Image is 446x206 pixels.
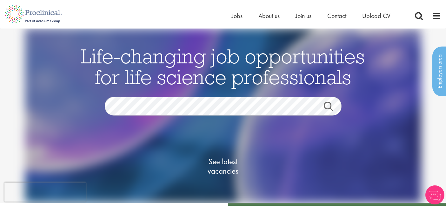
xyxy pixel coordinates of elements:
[362,12,390,20] a: Upload CV
[296,12,311,20] a: Join us
[25,29,422,203] img: candidate home
[191,157,255,176] span: See latest vacancies
[191,132,255,201] a: See latestvacancies
[425,185,444,204] img: Chatbot
[327,12,346,20] a: Contact
[81,43,365,89] span: Life-changing job opportunities for life science professionals
[258,12,280,20] a: About us
[232,12,243,20] a: Jobs
[4,183,86,202] iframe: reCAPTCHA
[319,101,346,114] a: Job search submit button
